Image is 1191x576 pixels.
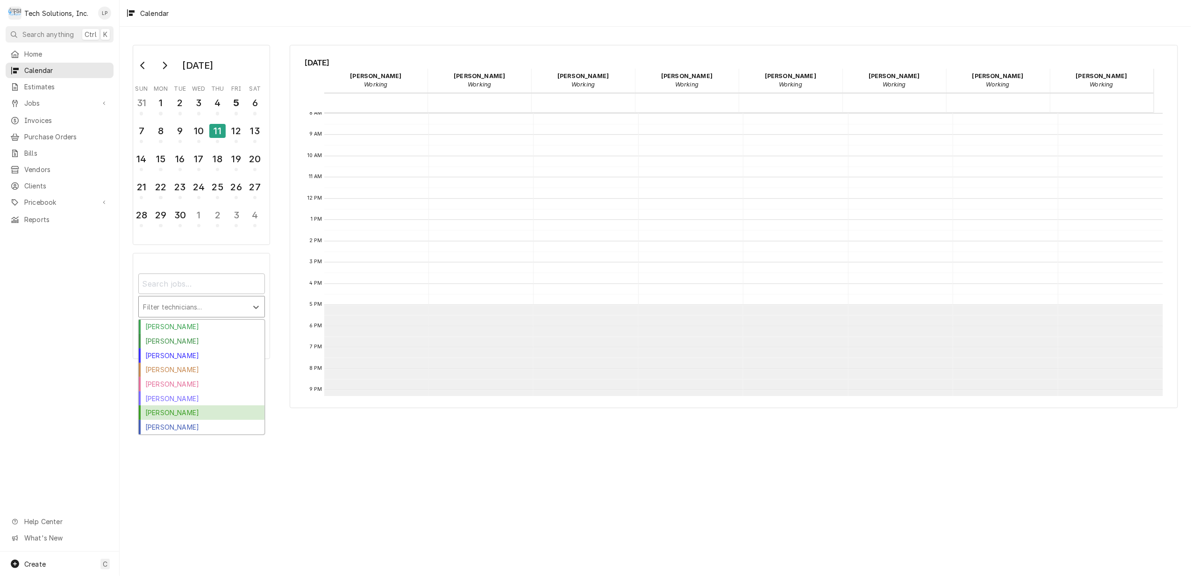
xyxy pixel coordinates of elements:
div: 22 [153,180,168,194]
div: [PERSON_NAME] [139,334,264,348]
div: 15 [153,152,168,166]
span: 11 AM [307,173,325,180]
a: Go to Pricebook [6,194,114,210]
div: [PERSON_NAME] [139,320,264,334]
div: Calendar Day Picker [133,45,270,245]
div: 28 [134,208,149,222]
span: Bills [24,148,109,158]
div: 9 [173,124,187,138]
span: 9 AM [307,130,325,138]
div: 12 [229,124,243,138]
div: 2 [173,96,187,110]
span: Jobs [24,98,95,108]
span: 2 PM [307,237,325,245]
div: [DATE] [179,58,216,73]
em: Working [986,81,1010,88]
a: Go to Jobs [6,95,114,111]
div: 17 [192,152,206,166]
div: 5 [229,96,243,110]
div: 10 [192,124,206,138]
strong: [PERSON_NAME] [557,72,609,79]
div: [PERSON_NAME] [139,420,264,434]
div: Lisa Paschal - Working [842,69,946,92]
div: [PERSON_NAME] [139,363,264,377]
div: 4 [248,208,262,222]
span: 7 PM [307,343,325,351]
strong: [PERSON_NAME] [350,72,401,79]
div: Leah Meadows - Working [739,69,842,92]
a: Clients [6,178,114,194]
div: Brian Alexander - Working [428,69,531,92]
div: 1 [192,208,206,222]
div: LP [98,7,111,20]
div: 6 [248,96,262,110]
a: Vendors [6,162,114,177]
span: 12 PM [305,194,325,202]
span: Calendar [24,65,109,75]
div: 3 [192,96,206,110]
div: Calendar Calendar [290,45,1178,408]
div: Shaun Booth - Working [1050,69,1154,92]
span: Vendors [24,165,109,174]
div: [PERSON_NAME] [139,405,264,420]
div: 1 [153,96,168,110]
div: 2 [210,208,225,222]
a: Go to Help Center [6,514,114,529]
span: C [103,559,107,569]
th: Friday [227,82,246,93]
div: [PERSON_NAME] [139,348,264,363]
div: Calendar Filters [138,265,265,327]
div: 21 [134,180,149,194]
a: Bills [6,145,114,161]
strong: [PERSON_NAME] [869,72,920,79]
div: 31 [134,96,149,110]
div: 19 [229,152,243,166]
span: 4 PM [307,280,325,287]
span: Reports [24,215,109,224]
span: Help Center [24,517,108,526]
em: Working [364,81,387,88]
span: 8 AM [307,109,325,117]
em: Working [1090,81,1113,88]
a: Estimates [6,79,114,94]
input: Search jobs... [138,274,265,294]
div: Calendar Filters [133,253,270,359]
th: Thursday [208,82,227,93]
div: 20 [248,152,262,166]
strong: [PERSON_NAME] [1076,72,1127,79]
div: 13 [248,124,262,138]
div: Joe Paschal - Working [635,69,739,92]
a: Purchase Orders [6,129,114,144]
span: 3 PM [307,258,325,266]
strong: [PERSON_NAME] [661,72,713,79]
th: Monday [151,82,171,93]
span: [DATE] [305,57,1163,69]
div: 8 [153,124,168,138]
span: 8 PM [307,365,325,372]
em: Working [675,81,699,88]
span: Clients [24,181,109,191]
div: Tech Solutions, Inc. [24,8,88,18]
div: 14 [134,152,149,166]
em: Working [779,81,802,88]
div: Otis Tooley - Working [946,69,1050,92]
strong: [PERSON_NAME] [454,72,505,79]
span: Home [24,49,109,59]
div: 3 [229,208,243,222]
th: Tuesday [171,82,189,93]
span: Ctrl [85,29,97,39]
th: Wednesday [189,82,208,93]
div: 25 [210,180,225,194]
a: Home [6,46,114,62]
div: 7 [134,124,149,138]
span: 1 PM [308,216,325,223]
div: 26 [229,180,243,194]
div: 16 [173,152,187,166]
strong: [PERSON_NAME] [765,72,816,79]
button: Search anythingCtrlK [6,26,114,43]
div: [PERSON_NAME] [139,391,264,406]
a: Invoices [6,113,114,128]
div: 4 [210,96,225,110]
em: Working [883,81,906,88]
div: 24 [192,180,206,194]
